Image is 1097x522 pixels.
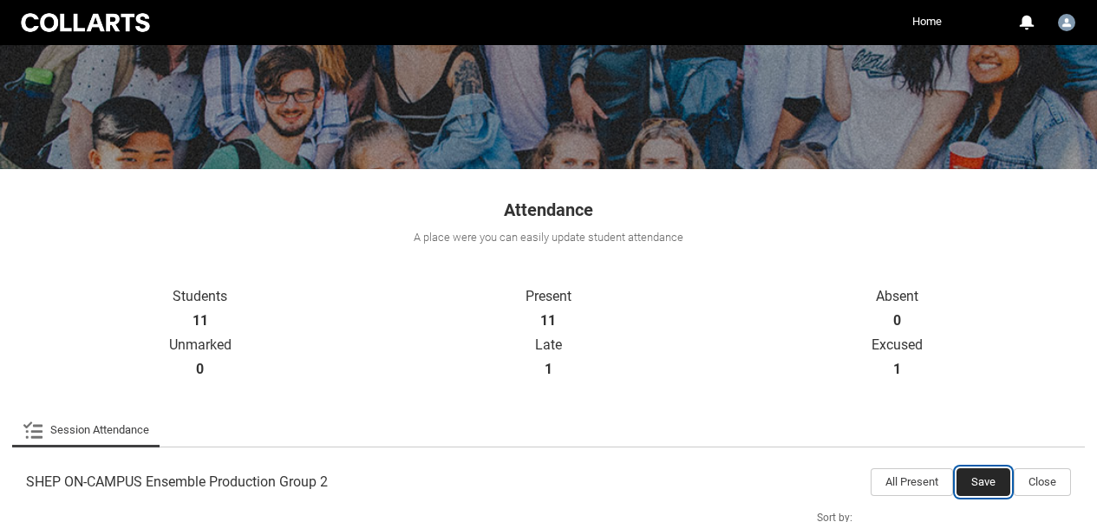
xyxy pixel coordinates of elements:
strong: 0 [196,361,204,378]
div: A place were you can easily update student attendance [10,229,1087,246]
strong: 1 [893,361,901,378]
li: Session Attendance [12,413,160,447]
strong: 11 [193,312,208,330]
span: Attendance [504,199,593,220]
strong: 11 [540,312,556,330]
button: All Present [871,468,953,496]
span: SHEP ON-CAMPUS Ensemble Production Group 2 [26,473,328,491]
button: Save [957,468,1010,496]
p: Excused [722,336,1071,354]
a: Home [908,9,946,35]
p: Absent [722,288,1071,305]
p: Late [375,336,723,354]
a: Session Attendance [23,413,149,447]
strong: 1 [545,361,552,378]
button: User Profile Alexandra.Whitham [1054,7,1080,35]
p: Unmarked [26,336,375,354]
button: Close [1014,468,1071,496]
strong: 0 [893,312,901,330]
img: Alexandra.Whitham [1058,14,1075,31]
p: Present [375,288,723,305]
p: Students [26,288,375,305]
